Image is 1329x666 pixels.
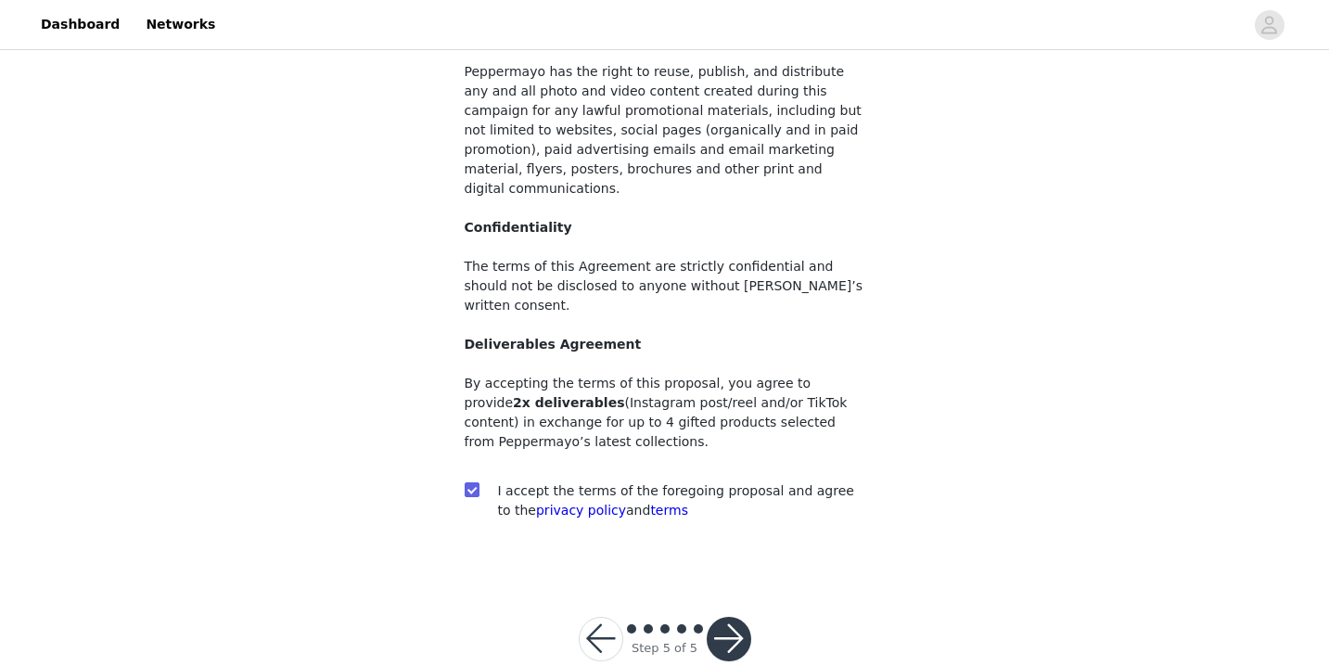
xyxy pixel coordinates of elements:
[465,220,572,235] strong: Confidentiality
[30,4,131,45] a: Dashboard
[1260,10,1278,40] div: avatar
[465,23,865,315] p: Peppermayo has the right to reuse, publish, and distribute any and all photo and video content cr...
[632,639,697,658] div: Step 5 of 5
[465,337,642,352] strong: Deliverables Agreement
[513,395,624,410] strong: 2x deliverables
[134,4,226,45] a: Networks
[498,483,854,518] span: I accept the terms of the foregoing proposal and agree to the and
[650,503,688,518] a: terms
[536,503,626,518] a: privacy policy
[465,374,865,452] p: By accepting the terms of this proposal, you agree to provide (Instagram post/reel and/or TikTok ...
